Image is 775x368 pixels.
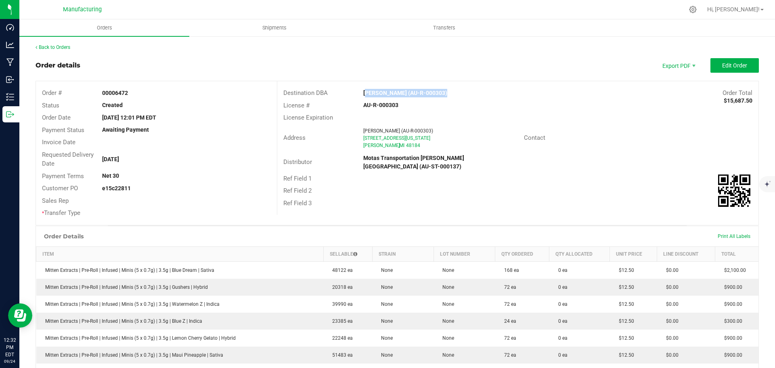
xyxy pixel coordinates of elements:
span: Order Date [42,114,71,121]
span: Transfers [422,24,466,32]
li: Export PDF [654,58,702,73]
span: Customer PO [42,185,78,192]
inline-svg: Outbound [6,110,14,118]
strong: Awaiting Payment [102,126,149,133]
span: Mitten Extracts | Pre-Roll | Infused | Minis (5 x 0.7g) | 3.5g | Gushers | Hybrid [41,284,208,290]
a: Transfers [359,19,529,36]
span: $12.50 [615,335,634,341]
span: $12.50 [615,284,634,290]
span: None [377,335,393,341]
span: Payment Status [42,126,84,134]
span: None [438,318,454,324]
th: Line Discount [657,246,715,261]
span: None [377,301,393,307]
span: Order # [42,89,62,97]
a: Shipments [189,19,359,36]
strong: e15c22811 [102,185,131,191]
a: Orders [19,19,189,36]
span: 23385 ea [328,318,353,324]
span: 39990 ea [328,301,353,307]
span: Manufacturing [63,6,102,13]
span: Transfer Type [42,209,80,217]
span: None [377,267,393,273]
span: 22248 ea [328,335,353,341]
span: MI [399,143,404,148]
span: Mitten Extracts | Pre-Roll | Infused | Minis (5 x 0.7g) | 3.5g | Watermelon Z | Indica [41,301,220,307]
span: [STREET_ADDRESS][US_STATE] [363,135,430,141]
span: Shipments [251,24,297,32]
span: 0 ea [554,301,568,307]
strong: Net 30 [102,172,119,179]
span: [PERSON_NAME] (AU-R-000303) [363,128,433,134]
span: $0.00 [662,284,679,290]
span: Mitten Extracts | Pre-Roll | Infused | Minis (5 x 0.7g) | 3.5g | Lemon Cherry Gelato | Hybrid [41,335,236,341]
span: None [377,352,393,358]
span: None [377,318,393,324]
span: 0 ea [554,318,568,324]
span: $12.50 [615,301,634,307]
a: Back to Orders [36,44,70,50]
span: Mitten Extracts | Pre-Roll | Infused | Minis (5 x 0.7g) | 3.5g | Blue Dream | Sativa [41,267,214,273]
span: Ref Field 2 [283,187,312,194]
span: 51483 ea [328,352,353,358]
button: Edit Order [710,58,759,73]
inline-svg: Manufacturing [6,58,14,66]
span: None [438,352,454,358]
span: $0.00 [662,318,679,324]
span: $900.00 [720,352,742,358]
strong: [DATE] [102,156,119,162]
span: 72 ea [500,284,516,290]
iframe: Resource center [8,303,32,328]
span: 0 ea [554,335,568,341]
span: Address [283,134,306,141]
span: $900.00 [720,284,742,290]
span: Contact [524,134,545,141]
th: Item [36,246,324,261]
th: Strain [372,246,434,261]
span: Edit Order [722,62,747,69]
span: , [398,143,399,148]
span: Status [42,102,59,109]
span: [PERSON_NAME] [363,143,400,148]
span: Hi, [PERSON_NAME]! [707,6,760,13]
span: 0 ea [554,352,568,358]
span: 72 ea [500,335,516,341]
span: $0.00 [662,267,679,273]
span: 168 ea [500,267,519,273]
span: Requested Delivery Date [42,151,94,168]
inline-svg: Inventory [6,93,14,101]
span: $12.50 [615,318,634,324]
span: Ref Field 3 [283,200,312,207]
span: Print All Labels [718,233,750,239]
span: None [377,284,393,290]
span: Distributor [283,158,312,166]
span: $0.00 [662,352,679,358]
strong: [DATE] 12:01 PM EDT [102,114,156,121]
span: Invoice Date [42,139,75,146]
strong: $15,687.50 [724,97,752,104]
strong: Motas Transportation [PERSON_NAME][GEOGRAPHIC_DATA] (AU-ST-000137) [363,155,464,170]
span: 48122 ea [328,267,353,273]
p: 12:32 PM EDT [4,336,16,358]
span: $900.00 [720,335,742,341]
span: None [438,267,454,273]
th: Qty Ordered [495,246,549,261]
strong: [PERSON_NAME] (AU-R-000303) [363,90,447,96]
span: 48184 [406,143,420,148]
span: Payment Terms [42,172,84,180]
th: Lot Number [434,246,495,261]
span: None [438,335,454,341]
inline-svg: Inbound [6,76,14,84]
span: 20318 ea [328,284,353,290]
inline-svg: Dashboard [6,23,14,32]
th: Qty Allocated [549,246,610,261]
span: $0.00 [662,335,679,341]
span: $2,100.00 [720,267,746,273]
span: None [438,301,454,307]
strong: 00006472 [102,90,128,96]
span: $12.50 [615,352,634,358]
span: Ref Field 1 [283,175,312,182]
span: Destination DBA [283,89,328,97]
th: Sellable [323,246,372,261]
